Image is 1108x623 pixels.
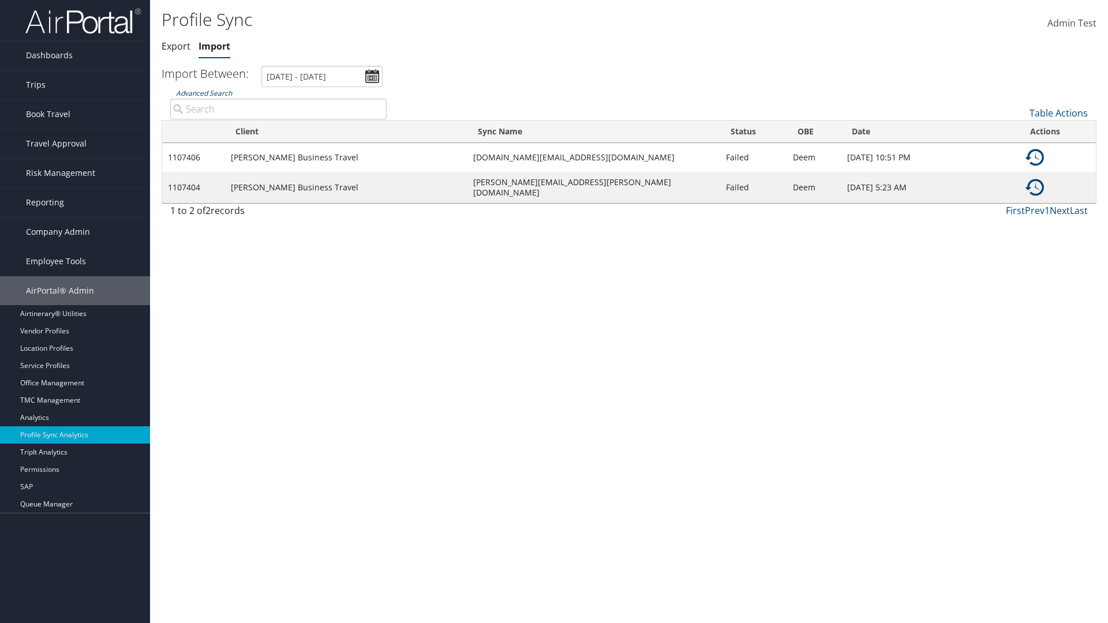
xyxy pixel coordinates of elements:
[1025,151,1044,162] a: Details
[25,7,141,35] img: airportal-logo.png
[162,7,785,32] h1: Profile Sync
[720,121,788,143] th: Status: activate to sort column descending
[26,247,86,276] span: Employee Tools
[199,40,230,52] a: Import
[720,143,788,172] td: Failed
[26,70,46,99] span: Trips
[26,217,90,246] span: Company Admin
[162,40,190,52] a: Export
[467,121,720,143] th: Sync Name: activate to sort column ascending
[467,143,720,172] td: [DOMAIN_NAME][EMAIL_ADDRESS][DOMAIN_NAME]
[176,88,232,98] a: Advanced Search
[26,129,87,158] span: Travel Approval
[205,204,211,217] span: 2
[1025,178,1044,197] img: ta-history.png
[1070,204,1088,217] a: Last
[841,172,1020,203] td: [DATE] 5:23 AM
[787,143,841,172] td: Deem
[261,66,383,87] input: [DATE] - [DATE]
[26,276,94,305] span: AirPortal® Admin
[225,172,467,203] td: [PERSON_NAME] Business Travel
[1050,204,1070,217] a: Next
[1030,107,1088,119] a: Table Actions
[1025,181,1044,192] a: Details
[841,121,1020,143] th: Date: activate to sort column ascending
[841,143,1020,172] td: [DATE] 10:51 PM
[26,100,70,129] span: Book Travel
[162,172,225,203] td: 1107404
[170,204,387,223] div: 1 to 2 of records
[162,143,225,172] td: 1107406
[787,121,841,143] th: OBE: activate to sort column ascending
[26,188,64,217] span: Reporting
[1047,17,1096,29] span: Admin Test
[1006,204,1025,217] a: First
[1047,6,1096,42] a: Admin Test
[162,66,249,81] h3: Import Between:
[1025,148,1044,167] img: ta-history.png
[787,172,841,203] td: Deem
[170,99,387,119] input: Advanced Search
[225,121,467,143] th: Client: activate to sort column ascending
[467,172,720,203] td: [PERSON_NAME][EMAIL_ADDRESS][PERSON_NAME][DOMAIN_NAME]
[1045,204,1050,217] a: 1
[26,41,73,70] span: Dashboards
[26,159,95,187] span: Risk Management
[720,172,788,203] td: Failed
[1020,121,1096,143] th: Actions
[1025,204,1045,217] a: Prev
[225,143,467,172] td: [PERSON_NAME] Business Travel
